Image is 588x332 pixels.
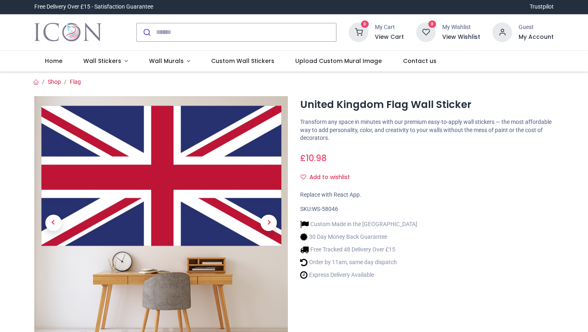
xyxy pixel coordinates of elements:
[261,215,277,231] span: Next
[530,3,554,11] a: Trustpilot
[300,233,417,241] li: 30 Day Money Back Guarantee
[34,3,153,11] div: Free Delivery Over £15 - Satisfaction Guarantee
[306,152,327,164] span: 10.98
[300,170,357,184] button: Add to wishlistAdd to wishlist
[428,20,436,28] sup: 0
[442,23,480,31] div: My Wishlist
[519,23,554,31] div: Guest
[34,21,102,44] a: Logo of Icon Wall Stickers
[34,134,72,312] a: Previous
[375,33,404,41] a: View Cart
[149,57,184,65] span: Wall Murals
[250,134,288,312] a: Next
[34,21,102,44] img: Icon Wall Stickers
[312,206,338,212] span: WS-58046
[300,191,554,199] div: Replace with React App.
[138,51,201,72] a: Wall Murals
[295,57,382,65] span: Upload Custom Mural Image
[211,57,274,65] span: Custom Wall Stickers
[137,23,156,41] button: Submit
[48,79,61,85] a: Shop
[300,220,417,229] li: Custom Made in the [GEOGRAPHIC_DATA]
[416,28,436,35] a: 0
[375,23,404,31] div: My Cart
[300,205,554,213] div: SKU:
[300,245,417,254] li: Free Tracked 48 Delivery Over £15
[361,20,369,28] sup: 0
[300,118,554,142] p: Transform any space in minutes with our premium easy-to-apply wall stickers — the most affordable...
[301,174,306,180] i: Add to wishlist
[349,28,368,35] a: 0
[300,271,417,279] li: Express Delivery Available
[300,98,554,112] h1: United Kingdom Flag Wall Sticker
[45,57,62,65] span: Home
[442,33,480,41] a: View Wishlist
[403,57,437,65] span: Contact us
[519,33,554,41] a: My Account
[70,79,81,85] a: Flag
[300,152,327,164] span: £
[45,215,62,231] span: Previous
[73,51,138,72] a: Wall Stickers
[300,258,417,267] li: Order by 11am, same day dispatch
[83,57,121,65] span: Wall Stickers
